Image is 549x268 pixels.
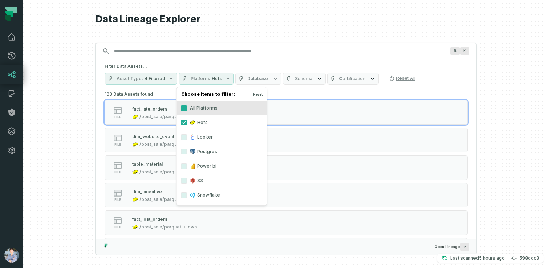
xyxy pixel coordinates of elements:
relative-time: Aug 11, 2025, 6:18 PM PDT [479,255,505,261]
label: Snowflake [177,188,267,202]
label: Postgres [177,144,267,159]
button: Looker [181,134,187,140]
h4: Choose items to filter: [177,90,267,101]
span: Schema [295,76,312,82]
span: Press ⌘ + K to focus the search bar [450,47,460,55]
button: Database [235,73,281,85]
button: Hdfs [181,120,187,125]
button: file/post_sale/parquetwebsite [105,155,468,180]
button: Power bi [181,163,187,169]
button: Snowflake [181,192,187,198]
div: Suggestions [96,89,476,239]
span: Certification [339,76,365,82]
span: Asset Type [117,76,143,82]
span: 4 Filtered [145,76,165,82]
div: /post_sale/parquet [139,197,181,202]
button: S3 [181,178,187,184]
span: Press ⌘ + K to focus the search bar [460,47,469,55]
button: file/post_sale/parquetwebsite [105,238,468,263]
button: Schema [283,73,326,85]
button: file/post_sale/parquetdwh [105,183,468,207]
button: Reset [253,91,263,97]
button: file/post_sale/parquetdwh [105,210,468,235]
button: Asset Type4 Filtered [105,73,177,85]
label: All Platforms [177,101,267,115]
span: Open Lineage [435,243,469,251]
div: fact_lost_orders [132,217,167,222]
h1: Data Lineage Explorer [95,13,477,26]
span: Hdfs [212,76,222,82]
div: dim_website_event [132,134,174,139]
span: file [114,115,121,119]
label: Hdfs [177,115,267,130]
img: avatar of Alon Nafta [4,248,19,263]
div: /post_sale/parquet [139,169,181,175]
label: Looker [177,130,267,144]
p: Last scanned [450,255,505,262]
span: file [114,198,121,202]
button: Last scanned[DATE] 6:18:03 PM598ddc3 [437,254,544,263]
h5: Filter Data Assets... [105,63,468,69]
div: dim_incentive [132,189,162,194]
span: Platform [191,76,210,82]
button: Postgres [181,149,187,154]
button: All Platforms [181,105,187,111]
span: file [114,170,121,174]
span: file [114,226,121,229]
button: Reset All [386,73,418,84]
h4: 598ddc3 [520,256,539,260]
div: dwh [188,224,197,230]
div: /post_sale/parquet [139,114,181,120]
span: Press ↵ to add a new Data Asset to the graph [460,243,469,251]
div: /post_sale/parquet [139,224,181,230]
label: S3 [177,173,267,188]
div: /post_sale/parquet [139,141,181,147]
span: file [114,143,121,147]
button: Certification [327,73,379,85]
button: file/post_sale/parquetdwh [105,100,468,125]
div: table_material [132,161,163,167]
span: Database [247,76,268,82]
label: Power bi [177,159,267,173]
button: PlatformHdfs [179,73,234,85]
button: file/post_sale/parquetdwh [105,128,468,152]
div: fact_late_orders [132,106,167,112]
